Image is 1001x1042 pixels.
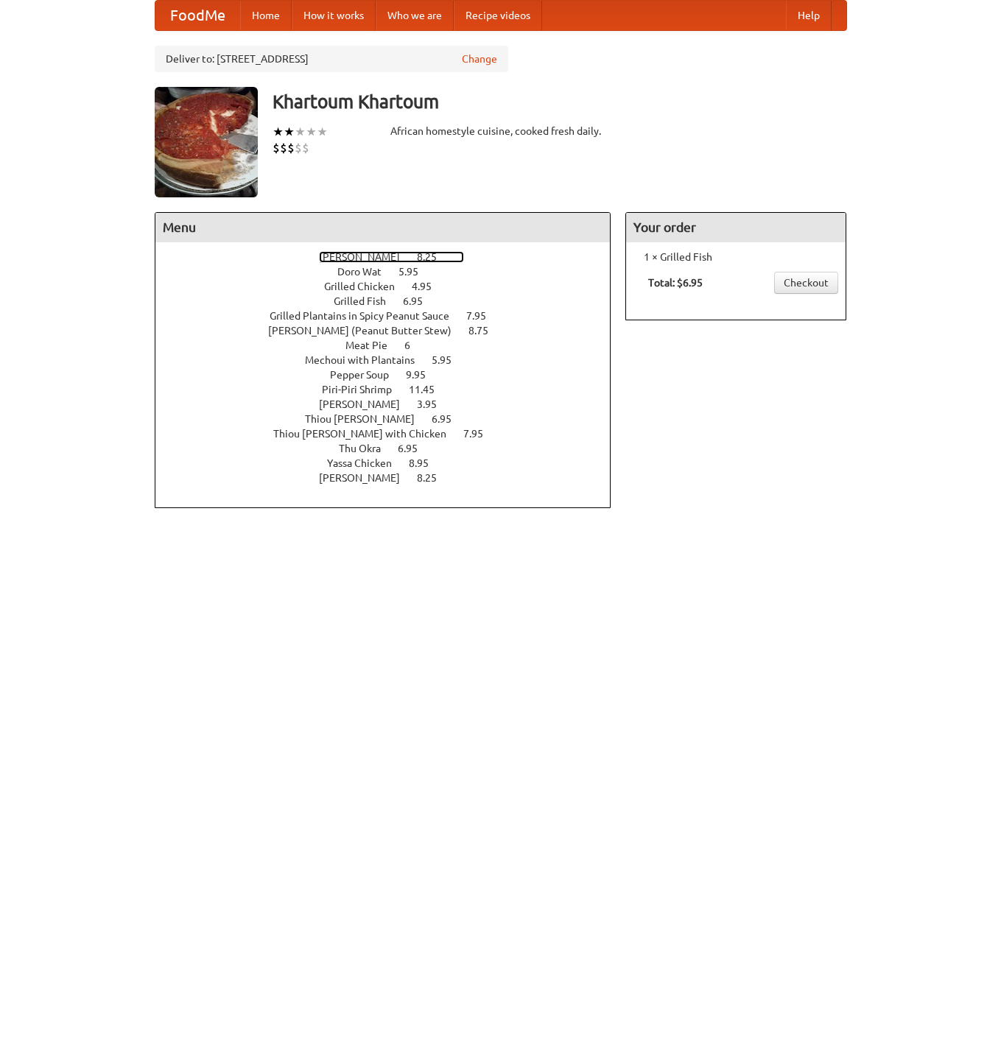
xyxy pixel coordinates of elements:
a: Yassa Chicken 8.95 [327,457,456,469]
span: 8.95 [409,457,443,469]
li: ★ [317,124,328,140]
a: Grilled Plantains in Spicy Peanut Sauce 7.95 [270,310,513,322]
span: 7.95 [466,310,501,322]
h4: Menu [155,213,611,242]
a: Checkout [774,272,838,294]
a: Mechoui with Plantains 5.95 [305,354,479,366]
a: Pepper Soup 9.95 [330,369,453,381]
h3: Khartoum Khartoum [273,87,847,116]
span: Piri-Piri Shrimp [322,384,407,395]
h4: Your order [626,213,846,242]
a: Grilled Fish 6.95 [334,295,450,307]
a: [PERSON_NAME] 8.25 [319,251,464,263]
span: [PERSON_NAME] [319,251,415,263]
span: 6.95 [432,413,466,425]
li: ★ [306,124,317,140]
span: Thiou [PERSON_NAME] [305,413,429,425]
span: Grilled Fish [334,295,401,307]
b: Total: $6.95 [648,277,703,289]
a: Grilled Chicken 4.95 [324,281,459,292]
img: angular.jpg [155,87,258,197]
a: [PERSON_NAME] 3.95 [319,398,464,410]
span: 9.95 [406,369,440,381]
a: [PERSON_NAME] 8.25 [319,472,464,484]
span: 11.45 [409,384,449,395]
a: Help [786,1,832,30]
li: ★ [295,124,306,140]
span: 8.25 [417,251,452,263]
a: Thiou [PERSON_NAME] 6.95 [305,413,479,425]
li: ★ [284,124,295,140]
div: African homestyle cuisine, cooked fresh daily. [390,124,611,138]
a: Change [462,52,497,66]
a: Home [240,1,292,30]
span: Mechoui with Plantains [305,354,429,366]
span: 6.95 [398,443,432,454]
li: ★ [273,124,284,140]
div: Deliver to: [STREET_ADDRESS] [155,46,508,72]
a: Meat Pie 6 [345,339,438,351]
span: 3.95 [417,398,452,410]
span: Doro Wat [337,266,396,278]
span: Grilled Chicken [324,281,410,292]
li: 1 × Grilled Fish [633,250,838,264]
span: Grilled Plantains in Spicy Peanut Sauce [270,310,464,322]
li: $ [273,140,280,156]
a: How it works [292,1,376,30]
a: Who we are [376,1,454,30]
span: Thiou [PERSON_NAME] with Chicken [273,428,461,440]
span: Meat Pie [345,339,402,351]
span: 8.25 [417,472,452,484]
span: Thu Okra [339,443,396,454]
a: FoodMe [155,1,240,30]
a: Piri-Piri Shrimp 11.45 [322,384,462,395]
span: [PERSON_NAME] [319,398,415,410]
span: 8.75 [468,325,503,337]
a: Thu Okra 6.95 [339,443,445,454]
a: Doro Wat 5.95 [337,266,446,278]
span: [PERSON_NAME] [319,472,415,484]
span: 5.95 [398,266,433,278]
span: [PERSON_NAME] (Peanut Butter Stew) [268,325,466,337]
li: $ [302,140,309,156]
li: $ [280,140,287,156]
span: 6.95 [403,295,438,307]
span: 6 [404,339,425,351]
a: Thiou [PERSON_NAME] with Chicken 7.95 [273,428,510,440]
span: Yassa Chicken [327,457,407,469]
li: $ [287,140,295,156]
a: Recipe videos [454,1,542,30]
span: 7.95 [463,428,498,440]
span: 5.95 [432,354,466,366]
li: $ [295,140,302,156]
span: Pepper Soup [330,369,404,381]
span: 4.95 [412,281,446,292]
a: [PERSON_NAME] (Peanut Butter Stew) 8.75 [268,325,516,337]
